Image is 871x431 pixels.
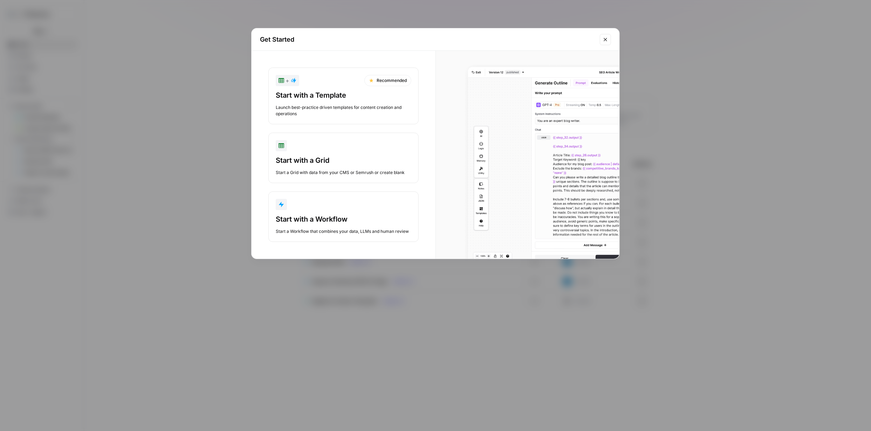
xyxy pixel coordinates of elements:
div: Start with a Template [276,90,411,100]
div: Keywords by Traffic [78,41,116,46]
img: logo_orange.svg [11,11,17,17]
button: Close modal [600,34,611,45]
div: Start a Grid with data from your CMS or Semrush or create blank [276,169,411,176]
div: Domain Overview [28,41,63,46]
img: tab_keywords_by_traffic_grey.svg [71,41,76,46]
img: website_grey.svg [11,18,17,24]
div: Start with a Grid [276,155,411,165]
div: Start with a Workflow [276,214,411,224]
div: Domain: [DOMAIN_NAME] [18,18,77,24]
img: tab_domain_overview_orange.svg [20,41,26,46]
div: Launch best-practice driven templates for content creation and operations [276,104,411,117]
button: Start with a GridStart a Grid with data from your CMS or Semrush or create blank [268,133,419,183]
div: + [279,76,296,85]
h2: Get Started [260,35,596,44]
div: v 4.0.25 [20,11,34,17]
button: Start with a WorkflowStart a Workflow that combines your data, LLMs and human review [268,192,419,242]
button: +RecommendedStart with a TemplateLaunch best-practice driven templates for content creation and o... [268,68,419,124]
div: Recommended [364,75,411,86]
div: Start a Workflow that combines your data, LLMs and human review [276,228,411,235]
